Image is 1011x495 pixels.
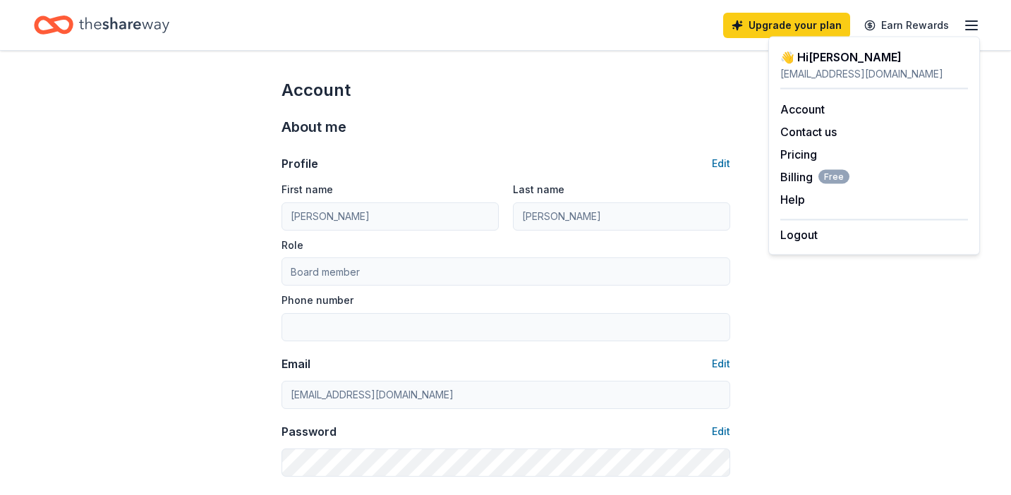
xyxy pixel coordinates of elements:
a: Earn Rewards [856,13,957,38]
button: Logout [780,226,818,243]
button: Contact us [780,123,837,140]
label: Phone number [281,293,353,307]
button: Edit [712,423,730,440]
a: Upgrade your plan [723,13,850,38]
button: Edit [712,155,730,172]
a: Account [780,102,825,116]
div: About me [281,116,730,138]
label: First name [281,183,333,197]
div: Profile [281,155,318,172]
span: Billing [780,169,849,185]
a: Home [34,8,169,42]
label: Last name [513,183,564,197]
button: BillingFree [780,169,849,185]
span: Free [818,170,849,184]
a: Pricing [780,147,817,161]
label: Role [281,238,303,252]
div: 👋 Hi [PERSON_NAME] [780,49,968,66]
div: [EMAIL_ADDRESS][DOMAIN_NAME] [780,66,968,82]
button: Edit [712,355,730,372]
div: Email [281,355,310,372]
button: Help [780,191,805,208]
div: Password [281,423,337,440]
div: Account [281,79,730,102]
